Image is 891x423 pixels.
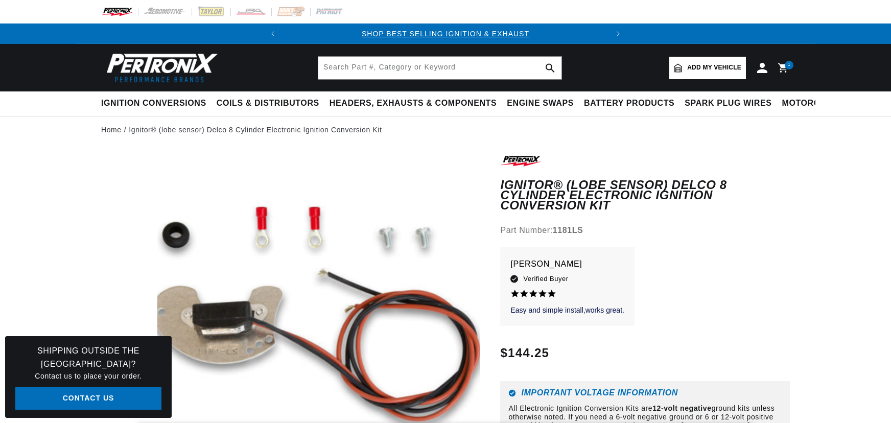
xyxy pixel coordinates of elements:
span: Coils & Distributors [217,98,319,109]
input: Search Part #, Category or Keyword [318,57,561,79]
a: Add my vehicle [669,57,746,79]
span: Engine Swaps [507,98,574,109]
a: Home [101,124,122,135]
h6: Important Voltage Information [508,389,782,397]
button: Translation missing: en.sections.announcements.next_announcement [608,24,628,44]
nav: breadcrumbs [101,124,790,135]
span: 1 [788,61,791,69]
h3: Shipping Outside the [GEOGRAPHIC_DATA]? [15,344,161,370]
summary: Battery Products [579,91,679,115]
button: Translation missing: en.sections.announcements.previous_announcement [263,24,283,44]
span: Add my vehicle [687,63,741,73]
div: Part Number: [500,224,790,237]
summary: Spark Plug Wires [679,91,777,115]
div: 1 of 2 [283,28,608,39]
span: Ignition Conversions [101,98,206,109]
strong: 12-volt negative [652,404,711,412]
span: Motorcycle [782,98,843,109]
summary: Headers, Exhausts & Components [324,91,502,115]
a: SHOP BEST SELLING IGNITION & EXHAUST [362,30,529,38]
a: Ignitor® (lobe sensor) Delco 8 Cylinder Electronic Ignition Conversion Kit [129,124,382,135]
summary: Engine Swaps [502,91,579,115]
div: Announcement [283,28,608,39]
span: Headers, Exhausts & Components [330,98,497,109]
span: Spark Plug Wires [685,98,771,109]
slideshow-component: Translation missing: en.sections.announcements.announcement_bar [76,24,815,44]
p: [PERSON_NAME] [510,257,624,271]
h1: Ignitor® (lobe sensor) Delco 8 Cylinder Electronic Ignition Conversion Kit [500,180,790,211]
p: Easy and simple install,works great. [510,306,624,316]
img: Pertronix [101,50,219,85]
button: search button [539,57,561,79]
a: Contact Us [15,387,161,410]
strong: 1181LS [553,226,583,234]
summary: Motorcycle [777,91,848,115]
span: Battery Products [584,98,674,109]
span: Verified Buyer [523,273,568,285]
summary: Coils & Distributors [212,91,324,115]
span: $144.25 [500,344,549,362]
summary: Ignition Conversions [101,91,212,115]
p: Contact us to place your order. [15,370,161,382]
